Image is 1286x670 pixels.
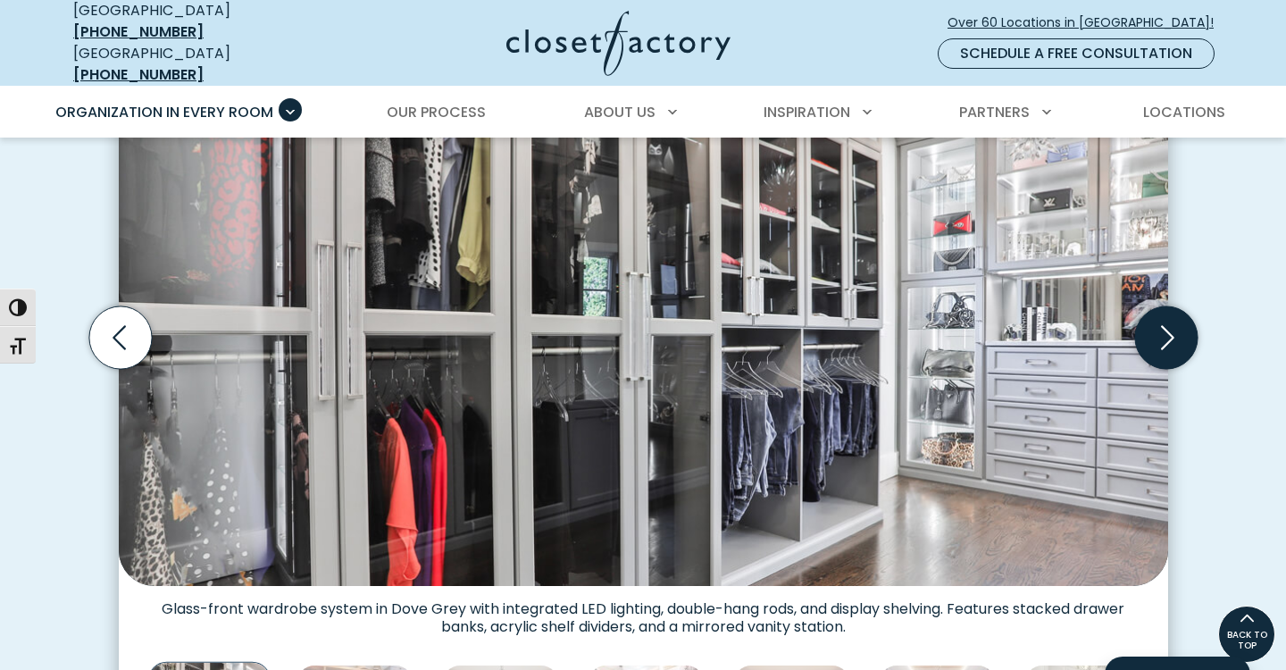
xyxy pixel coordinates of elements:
a: Over 60 Locations in [GEOGRAPHIC_DATA]! [947,7,1229,38]
nav: Primary Menu [43,88,1243,138]
span: Partners [959,102,1030,122]
span: BACK TO TOP [1219,630,1274,651]
button: Next slide [1128,299,1205,376]
a: Schedule a Free Consultation [938,38,1215,69]
figcaption: Glass-front wardrobe system in Dove Grey with integrated LED lighting, double-hang rods, and disp... [119,586,1168,636]
button: Previous slide [82,299,159,376]
span: Locations [1143,102,1225,122]
div: [GEOGRAPHIC_DATA] [73,43,332,86]
span: Our Process [387,102,486,122]
a: BACK TO TOP [1218,606,1275,663]
img: Closet Factory Logo [506,11,731,76]
span: Inspiration [764,102,850,122]
img: Glass-front wardrobe system in Dove Grey with integrated LED lighting, double-hang rods, and disp... [119,38,1168,585]
span: About Us [584,102,656,122]
a: [PHONE_NUMBER] [73,64,204,85]
a: [PHONE_NUMBER] [73,21,204,42]
span: Organization in Every Room [55,102,273,122]
span: Over 60 Locations in [GEOGRAPHIC_DATA]! [948,13,1228,32]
